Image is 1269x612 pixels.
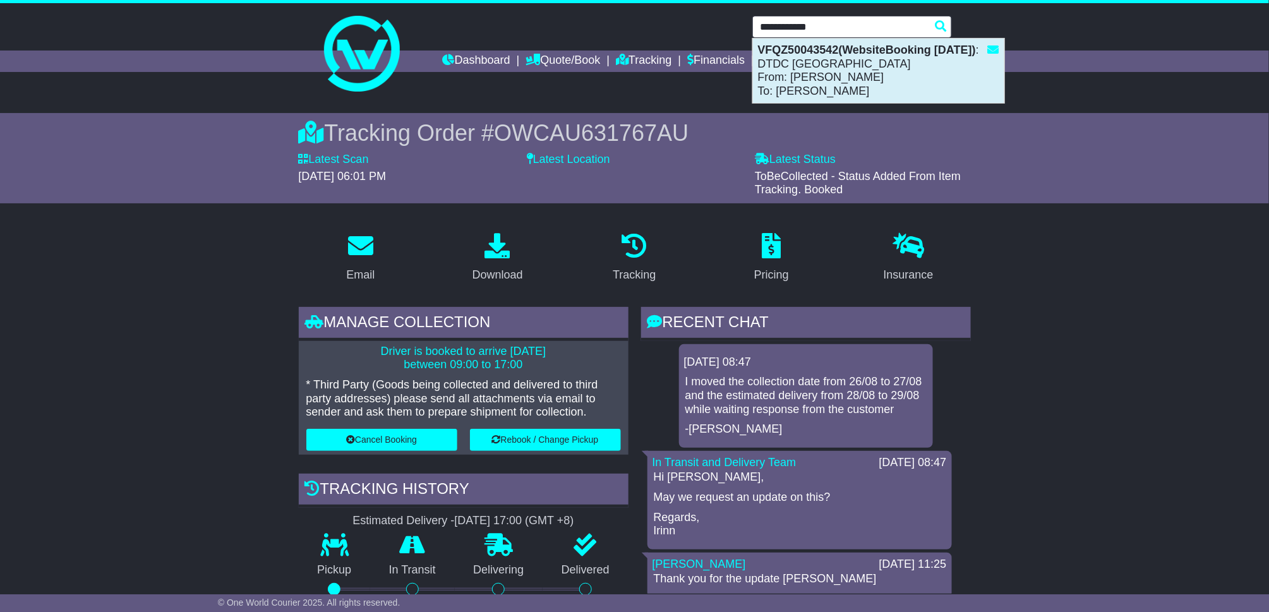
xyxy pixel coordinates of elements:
div: Tracking [613,267,656,284]
p: -[PERSON_NAME] [685,423,927,436]
p: May we request an update on this? [654,491,946,505]
div: [DATE] 08:47 [879,456,947,470]
div: [DATE] 11:25 [879,558,947,572]
p: Regards, Irinn [654,511,946,538]
a: Download [464,229,531,288]
p: Thank you for the update [PERSON_NAME] [654,572,946,586]
label: Latest Location [527,153,610,167]
span: © One World Courier 2025. All rights reserved. [218,597,400,608]
p: Delivering [455,563,543,577]
div: Estimated Delivery - [299,514,628,528]
a: In Transit and Delivery Team [653,456,797,469]
a: Quote/Book [526,51,600,72]
a: Tracking [604,229,664,288]
a: Pricing [746,229,797,288]
a: Tracking [616,51,671,72]
strong: VFQZ50043542(WebsiteBooking [DATE]) [758,44,976,56]
div: Insurance [884,267,934,284]
div: [DATE] 08:47 [684,356,928,369]
div: [DATE] 17:00 (GMT +8) [455,514,574,528]
p: Hi [PERSON_NAME], [654,471,946,484]
span: ToBeCollected - Status Added From Item Tracking. Booked [755,170,961,196]
p: Pickup [299,563,371,577]
span: [DATE] 06:01 PM [299,170,387,183]
div: Tracking Order # [299,119,971,147]
label: Latest Scan [299,153,369,167]
span: OWCAU631767AU [494,120,689,146]
div: : DTDC [GEOGRAPHIC_DATA] From: [PERSON_NAME] To: [PERSON_NAME] [753,39,1004,103]
a: Email [338,229,383,288]
div: Tracking history [299,474,628,508]
p: Driver is booked to arrive [DATE] between 09:00 to 17:00 [306,345,621,372]
div: Manage collection [299,307,628,341]
a: Dashboard [443,51,510,72]
div: Pricing [754,267,789,284]
p: Delivered [543,563,628,577]
button: Rebook / Change Pickup [470,429,621,451]
p: I moved the collection date from 26/08 to 27/08 and the estimated delivery from 28/08 to 29/08 wh... [685,375,927,416]
p: * Third Party (Goods being collected and delivered to third party addresses) please send all atta... [306,378,621,419]
button: Cancel Booking [306,429,457,451]
a: Financials [687,51,745,72]
p: In Transit [370,563,455,577]
a: [PERSON_NAME] [653,558,746,570]
a: Insurance [875,229,942,288]
div: Download [472,267,523,284]
div: Email [346,267,375,284]
div: RECENT CHAT [641,307,971,341]
label: Latest Status [755,153,836,167]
